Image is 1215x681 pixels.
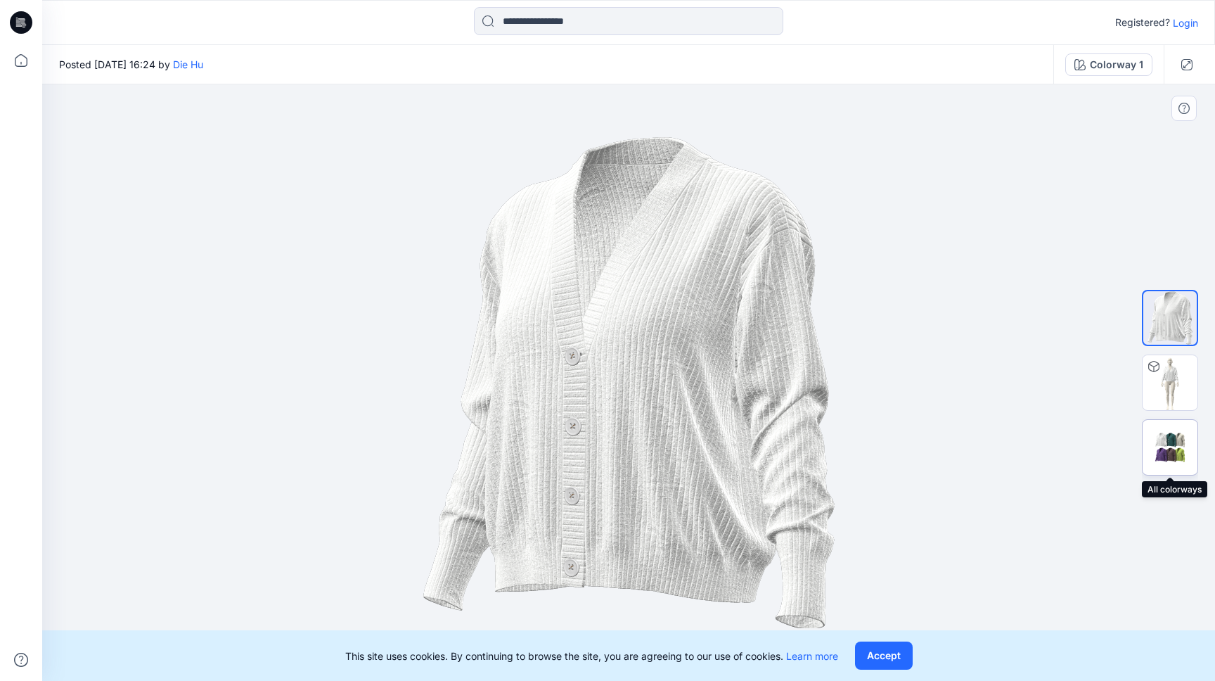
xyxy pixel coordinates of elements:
img: Colorway Cover [1143,291,1197,345]
button: Accept [855,642,913,670]
button: Colorway 1 [1065,53,1152,76]
p: This site uses cookies. By continuing to browse the site, you are agreeing to our use of cookies. [345,649,838,663]
p: Registered? [1115,14,1170,31]
a: Die Hu [173,58,203,70]
img: Cardigan_colorwaytest Colorway 1 [1143,355,1197,410]
span: Posted [DATE] 16:24 by [59,57,203,72]
a: Learn more [786,650,838,662]
div: Colorway 1 [1090,57,1143,72]
img: eyJhbGciOiJIUzI1NiIsImtpZCI6IjAiLCJzbHQiOiJzZXMiLCJ0eXAiOiJKV1QifQ.eyJkYXRhIjp7InR5cGUiOiJzdG9yYW... [423,137,835,628]
p: Login [1173,15,1198,30]
img: All colorways [1143,431,1197,464]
